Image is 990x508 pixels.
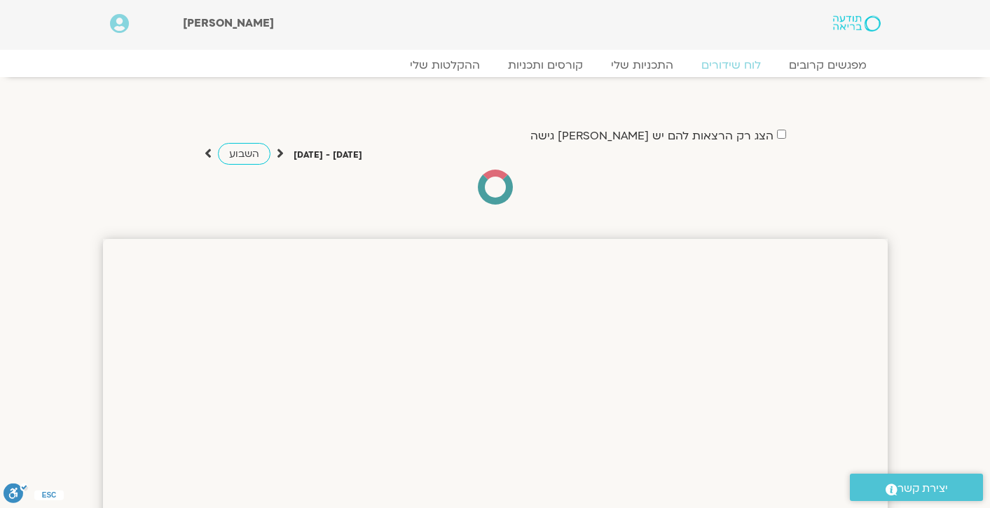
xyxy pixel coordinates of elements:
[110,58,881,72] nav: Menu
[530,130,774,142] label: הצג רק הרצאות להם יש [PERSON_NAME] גישה
[597,58,687,72] a: התכניות שלי
[687,58,775,72] a: לוח שידורים
[183,15,274,31] span: [PERSON_NAME]
[898,479,948,498] span: יצירת קשר
[494,58,597,72] a: קורסים ותכניות
[218,143,270,165] a: השבוע
[396,58,494,72] a: ההקלטות שלי
[294,148,362,163] p: [DATE] - [DATE]
[229,147,259,160] span: השבוע
[850,474,983,501] a: יצירת קשר
[775,58,881,72] a: מפגשים קרובים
